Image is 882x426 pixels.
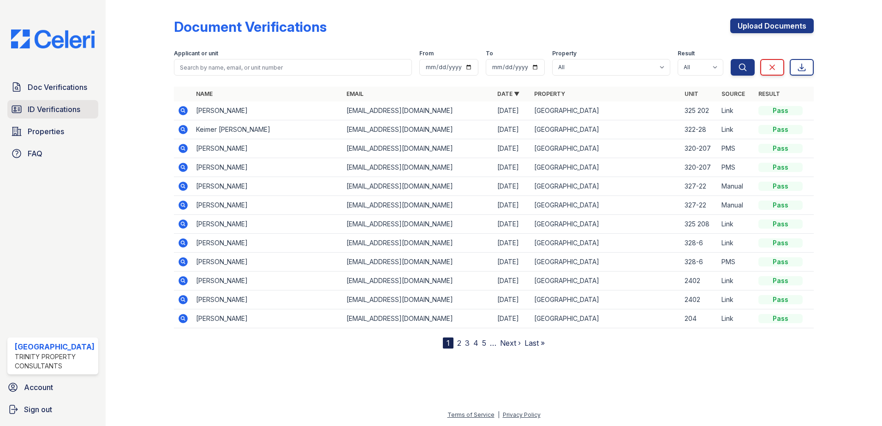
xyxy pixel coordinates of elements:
td: [EMAIL_ADDRESS][DOMAIN_NAME] [343,139,494,158]
a: Result [758,90,780,97]
td: [DATE] [494,215,530,234]
span: Account [24,382,53,393]
a: Property [534,90,565,97]
a: Source [721,90,745,97]
div: 1 [443,337,453,349]
td: [DATE] [494,101,530,120]
td: Link [718,215,755,234]
td: 204 [681,309,718,328]
td: [PERSON_NAME] [192,272,343,290]
div: | [498,411,500,418]
td: [GEOGRAPHIC_DATA] [530,290,681,309]
td: Link [718,120,755,139]
td: 328-6 [681,253,718,272]
td: Manual [718,177,755,196]
a: FAQ [7,144,98,163]
td: [EMAIL_ADDRESS][DOMAIN_NAME] [343,101,494,120]
td: [PERSON_NAME] [192,309,343,328]
td: [DATE] [494,158,530,177]
a: 4 [473,338,478,348]
img: CE_Logo_Blue-a8612792a0a2168367f1c8372b55b34899dd931a85d93a1a3d3e32e68fde9ad4.png [4,30,102,48]
td: Link [718,234,755,253]
td: [EMAIL_ADDRESS][DOMAIN_NAME] [343,234,494,253]
td: [PERSON_NAME] [192,177,343,196]
td: [EMAIL_ADDRESS][DOMAIN_NAME] [343,290,494,309]
a: Date ▼ [497,90,519,97]
a: 2 [457,338,461,348]
div: [GEOGRAPHIC_DATA] [15,341,95,352]
a: Upload Documents [730,18,814,33]
td: Link [718,290,755,309]
td: 325 202 [681,101,718,120]
td: [GEOGRAPHIC_DATA] [530,196,681,215]
td: [PERSON_NAME] [192,234,343,253]
a: Account [4,378,102,396]
label: Applicant or unit [174,50,218,57]
td: [PERSON_NAME] [192,215,343,234]
span: … [490,337,496,349]
div: Pass [758,257,803,266]
td: [DATE] [494,272,530,290]
td: [PERSON_NAME] [192,101,343,120]
span: FAQ [28,148,42,159]
div: Pass [758,201,803,210]
td: 327-22 [681,196,718,215]
div: Pass [758,238,803,248]
a: Privacy Policy [503,411,541,418]
a: Doc Verifications [7,78,98,96]
td: [DATE] [494,139,530,158]
td: 322-28 [681,120,718,139]
td: [PERSON_NAME] [192,253,343,272]
a: ID Verifications [7,100,98,118]
td: [GEOGRAPHIC_DATA] [530,139,681,158]
td: [EMAIL_ADDRESS][DOMAIN_NAME] [343,120,494,139]
label: Property [552,50,577,57]
td: [PERSON_NAME] [192,139,343,158]
td: [GEOGRAPHIC_DATA] [530,309,681,328]
td: [GEOGRAPHIC_DATA] [530,120,681,139]
td: 327-22 [681,177,718,196]
a: Next › [500,338,521,348]
td: [GEOGRAPHIC_DATA] [530,215,681,234]
div: Pass [758,314,803,323]
td: 320-207 [681,158,718,177]
td: [EMAIL_ADDRESS][DOMAIN_NAME] [343,177,494,196]
td: [DATE] [494,309,530,328]
label: Result [678,50,695,57]
td: [EMAIL_ADDRESS][DOMAIN_NAME] [343,272,494,290]
td: PMS [718,253,755,272]
label: To [486,50,493,57]
td: [DATE] [494,177,530,196]
td: [DATE] [494,290,530,309]
input: Search by name, email, or unit number [174,59,412,76]
td: [EMAIL_ADDRESS][DOMAIN_NAME] [343,158,494,177]
td: 2402 [681,290,718,309]
td: [GEOGRAPHIC_DATA] [530,234,681,253]
label: From [419,50,434,57]
td: PMS [718,139,755,158]
div: Trinity Property Consultants [15,352,95,371]
td: [EMAIL_ADDRESS][DOMAIN_NAME] [343,309,494,328]
a: Last » [524,338,545,348]
td: Link [718,309,755,328]
td: 320-207 [681,139,718,158]
td: 2402 [681,272,718,290]
a: Sign out [4,400,102,419]
td: [PERSON_NAME] [192,158,343,177]
td: PMS [718,158,755,177]
td: [GEOGRAPHIC_DATA] [530,253,681,272]
td: Link [718,101,755,120]
div: Pass [758,163,803,172]
td: [EMAIL_ADDRESS][DOMAIN_NAME] [343,215,494,234]
td: 325 208 [681,215,718,234]
div: Pass [758,276,803,285]
td: [DATE] [494,120,530,139]
a: 5 [482,338,486,348]
td: [PERSON_NAME] [192,196,343,215]
a: Properties [7,122,98,141]
span: Properties [28,126,64,137]
td: Manual [718,196,755,215]
td: [EMAIL_ADDRESS][DOMAIN_NAME] [343,253,494,272]
span: Sign out [24,404,52,415]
